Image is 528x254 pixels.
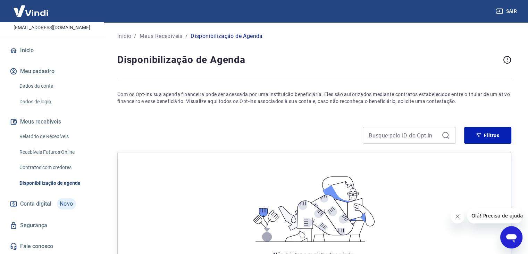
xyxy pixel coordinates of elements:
a: Segurança [8,218,95,233]
p: Disponibilização de Agenda [191,32,262,40]
a: Meus Recebíveis [140,32,183,40]
span: Conta digital [20,199,51,209]
a: Disponibilização de agenda [17,176,95,190]
a: Início [117,32,131,40]
a: Dados de login [17,95,95,109]
button: Meus recebíveis [8,114,95,129]
a: Relatório de Recebíveis [17,129,95,144]
a: Dados da conta [17,79,95,93]
p: [EMAIL_ADDRESS][DOMAIN_NAME] [14,24,90,31]
span: Novo [57,198,76,209]
button: Sair [495,5,520,18]
p: / [185,32,188,40]
a: Início [8,43,95,58]
iframe: Botão para abrir a janela de mensagens [500,226,522,248]
span: Olá! Precisa de ajuda? [4,5,58,10]
a: Conta digitalNovo [8,196,95,212]
img: Vindi [8,0,53,22]
iframe: Fechar mensagem [451,209,464,223]
button: Meu cadastro [8,64,95,79]
a: Contratos com credores [17,160,95,175]
h4: Disponibilização de Agenda [117,53,500,67]
input: Busque pelo ID do Opt-in [369,130,439,141]
a: Fale conosco [8,239,95,254]
p: Com os Opt-ins sua agenda financeira pode ser acessada por uma instituição beneficiária. Eles são... [117,91,511,105]
p: / [134,32,136,40]
a: Recebíveis Futuros Online [17,145,95,159]
button: Filtros [464,127,511,144]
iframe: Mensagem da empresa [467,208,522,223]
